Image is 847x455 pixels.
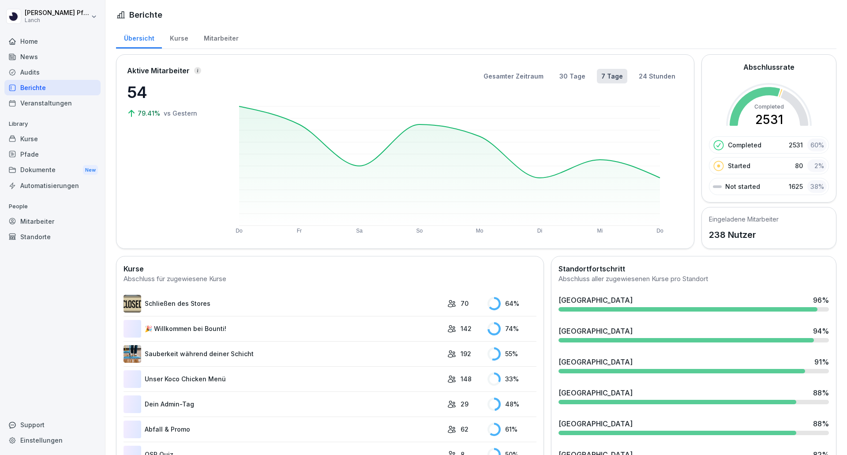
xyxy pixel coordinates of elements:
div: Support [4,417,101,432]
a: [GEOGRAPHIC_DATA]88% [555,415,832,439]
a: Mitarbeiter [196,26,246,49]
p: Lanch [25,17,89,23]
p: 148 [461,374,472,384]
button: 7 Tage [597,69,627,83]
div: [GEOGRAPHIC_DATA] [558,357,633,367]
a: Pfade [4,147,101,162]
div: Abschluss aller zugewiesenen Kurse pro Standort [558,274,829,284]
p: 2531 [789,140,803,150]
div: 96 % [813,295,829,305]
a: Mitarbeiter [4,214,101,229]
a: [GEOGRAPHIC_DATA]96% [555,291,832,315]
a: Unser Koco Chicken Menü [124,370,443,388]
a: Audits [4,64,101,80]
h2: Standortfortschritt [558,263,829,274]
a: News [4,49,101,64]
p: Not started [725,182,760,191]
div: 60 % [807,139,827,151]
div: Dokumente [4,162,101,178]
h2: Kurse [124,263,536,274]
h2: Abschlussrate [743,62,795,72]
div: 94 % [813,326,829,336]
p: 238 Nutzer [709,228,779,241]
a: Veranstaltungen [4,95,101,111]
div: New [83,165,98,175]
a: [GEOGRAPHIC_DATA]88% [555,384,832,408]
a: Übersicht [116,26,162,49]
a: [GEOGRAPHIC_DATA]91% [555,353,832,377]
div: 64 % [487,297,536,310]
text: So [416,228,423,234]
h5: Eingeladene Mitarbeiter [709,214,779,224]
button: 24 Stunden [634,69,680,83]
text: Di [537,228,542,234]
a: 🎉 Willkommen bei Bounti! [124,320,443,338]
a: Standorte [4,229,101,244]
p: 80 [795,161,803,170]
img: mbzv0a1adexohu9durq61vss.png [124,345,141,363]
p: Started [728,161,750,170]
div: 38 % [807,180,827,193]
button: Gesamter Zeitraum [479,69,548,83]
p: Aktive Mitarbeiter [127,65,190,76]
p: Completed [728,140,761,150]
img: tah9yxvkym2pvszjriwubpkx.png [124,295,141,312]
a: Kurse [162,26,196,49]
a: DokumenteNew [4,162,101,178]
div: Abschluss für zugewiesene Kurse [124,274,536,284]
p: 79.41% [138,109,162,118]
p: 192 [461,349,471,358]
div: [GEOGRAPHIC_DATA] [558,326,633,336]
a: Schließen des Stores [124,295,443,312]
button: 30 Tage [555,69,590,83]
p: 54 [127,80,215,104]
p: vs Gestern [164,109,197,118]
a: Automatisierungen [4,178,101,193]
h1: Berichte [129,9,162,21]
a: Kurse [4,131,101,147]
a: Einstellungen [4,432,101,448]
p: 62 [461,425,468,434]
text: Do [236,228,243,234]
p: 29 [461,399,468,409]
a: [GEOGRAPHIC_DATA]94% [555,322,832,346]
text: Fr [297,228,302,234]
div: 88 % [813,418,829,429]
div: 2 % [807,159,827,172]
p: 70 [461,299,468,308]
a: Dein Admin-Tag [124,395,443,413]
text: Mo [476,228,483,234]
a: Sauberkeit während deiner Schicht [124,345,443,363]
a: Home [4,34,101,49]
div: [GEOGRAPHIC_DATA] [558,387,633,398]
div: 61 % [487,423,536,436]
a: Abfall & Promo [124,421,443,438]
p: 142 [461,324,472,333]
div: 55 % [487,347,536,361]
p: Library [4,117,101,131]
text: Do [656,228,663,234]
div: [GEOGRAPHIC_DATA] [558,295,633,305]
div: 91 % [814,357,829,367]
a: Berichte [4,80,101,95]
div: 74 % [487,322,536,335]
p: People [4,199,101,214]
p: 1625 [789,182,803,191]
p: [PERSON_NAME] Pfuhl [25,9,89,17]
div: 48 % [487,398,536,411]
div: 33 % [487,372,536,386]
